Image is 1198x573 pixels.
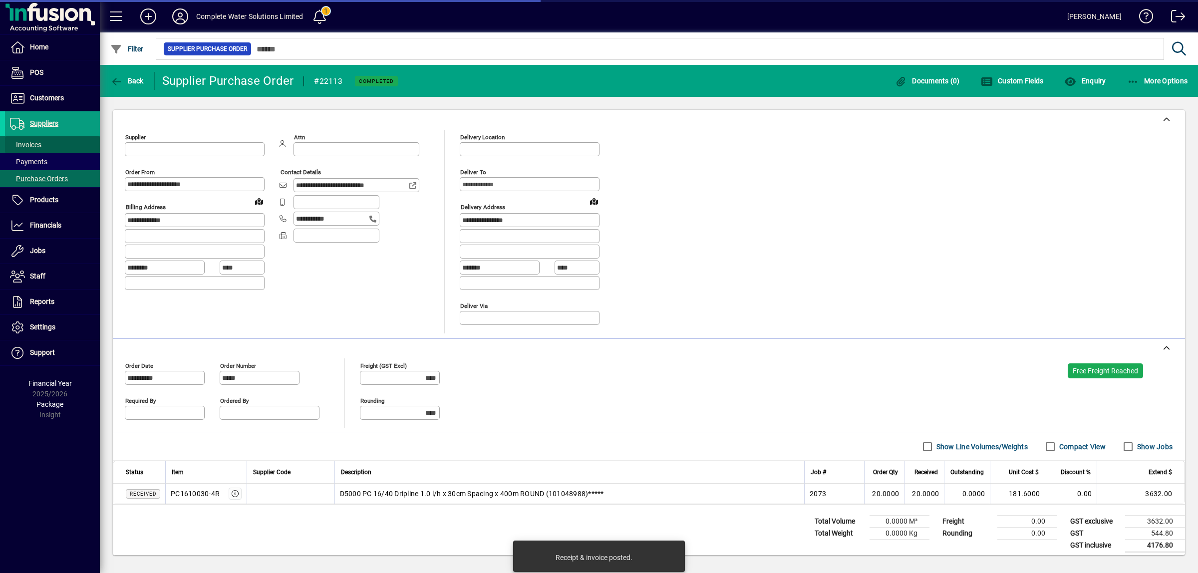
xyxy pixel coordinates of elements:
[1125,539,1185,552] td: 4176.80
[937,527,997,539] td: Rounding
[196,8,303,24] div: Complete Water Solutions Limited
[30,221,61,229] span: Financials
[5,170,100,187] a: Purchase Orders
[978,72,1046,90] button: Custom Fields
[904,484,944,504] td: 20.0000
[937,515,997,527] td: Freight
[914,467,938,478] span: Received
[30,297,54,305] span: Reports
[1065,527,1125,539] td: GST
[5,264,100,289] a: Staff
[30,119,58,127] span: Suppliers
[30,272,45,280] span: Staff
[950,467,984,478] span: Outstanding
[126,467,143,478] span: Status
[1127,77,1188,85] span: More Options
[460,302,488,309] mat-label: Deliver via
[5,188,100,213] a: Products
[460,169,486,176] mat-label: Deliver To
[873,467,898,478] span: Order Qty
[1061,467,1091,478] span: Discount %
[130,491,156,497] span: Received
[1062,72,1108,90] button: Enquiry
[5,239,100,264] a: Jobs
[110,45,144,53] span: Filter
[172,467,184,478] span: Item
[864,484,904,504] td: 20.0000
[251,193,267,209] a: View on map
[36,400,63,408] span: Package
[5,213,100,238] a: Financials
[5,315,100,340] a: Settings
[1164,2,1186,34] a: Logout
[5,35,100,60] a: Home
[30,323,55,331] span: Settings
[162,73,294,89] div: Supplier Purchase Order
[108,72,146,90] button: Back
[314,73,342,89] div: #22113
[810,515,870,527] td: Total Volume
[360,397,384,404] mat-label: Rounding
[30,43,48,51] span: Home
[28,379,72,387] span: Financial Year
[1073,367,1138,375] span: Free Freight Reached
[30,94,64,102] span: Customers
[1125,72,1191,90] button: More Options
[1057,442,1106,452] label: Compact View
[5,136,100,153] a: Invoices
[125,397,156,404] mat-label: Required by
[1065,515,1125,527] td: GST exclusive
[10,141,41,149] span: Invoices
[811,467,826,478] span: Job #
[981,77,1044,85] span: Custom Fields
[168,44,247,54] span: Supplier Purchase Order
[132,7,164,25] button: Add
[1135,442,1173,452] label: Show Jobs
[30,68,43,76] span: POS
[1064,77,1106,85] span: Enquiry
[100,72,155,90] app-page-header-button: Back
[997,515,1057,527] td: 0.00
[997,527,1057,539] td: 0.00
[294,134,305,141] mat-label: Attn
[870,527,929,539] td: 0.0000 Kg
[870,515,929,527] td: 0.0000 M³
[990,484,1045,504] td: 181.6000
[810,489,826,499] span: 2073
[30,247,45,255] span: Jobs
[1045,484,1097,504] td: 0.00
[5,153,100,170] a: Payments
[810,527,870,539] td: Total Weight
[1125,527,1185,539] td: 544.80
[164,7,196,25] button: Profile
[5,60,100,85] a: POS
[556,553,632,563] div: Receipt & invoice posted.
[125,362,153,369] mat-label: Order date
[1067,8,1122,24] div: [PERSON_NAME]
[10,158,47,166] span: Payments
[359,78,394,84] span: Completed
[944,484,990,504] td: 0.0000
[1125,515,1185,527] td: 3632.00
[340,489,604,499] span: D5000 PC 16/40 Dripline 1.0 l/h x 30cm Spacing x 400m ROUND (101048988)*****
[1132,2,1154,34] a: Knowledge Base
[171,489,220,499] div: PC1610030-4R
[253,467,291,478] span: Supplier Code
[1065,539,1125,552] td: GST inclusive
[125,169,155,176] mat-label: Order from
[30,348,55,356] span: Support
[586,193,602,209] a: View on map
[30,196,58,204] span: Products
[1097,484,1185,504] td: 3632.00
[1009,467,1039,478] span: Unit Cost $
[220,397,249,404] mat-label: Ordered by
[1149,467,1172,478] span: Extend $
[895,77,960,85] span: Documents (0)
[220,362,256,369] mat-label: Order number
[341,467,371,478] span: Description
[5,289,100,314] a: Reports
[460,134,505,141] mat-label: Delivery Location
[10,175,68,183] span: Purchase Orders
[893,72,962,90] button: Documents (0)
[110,77,144,85] span: Back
